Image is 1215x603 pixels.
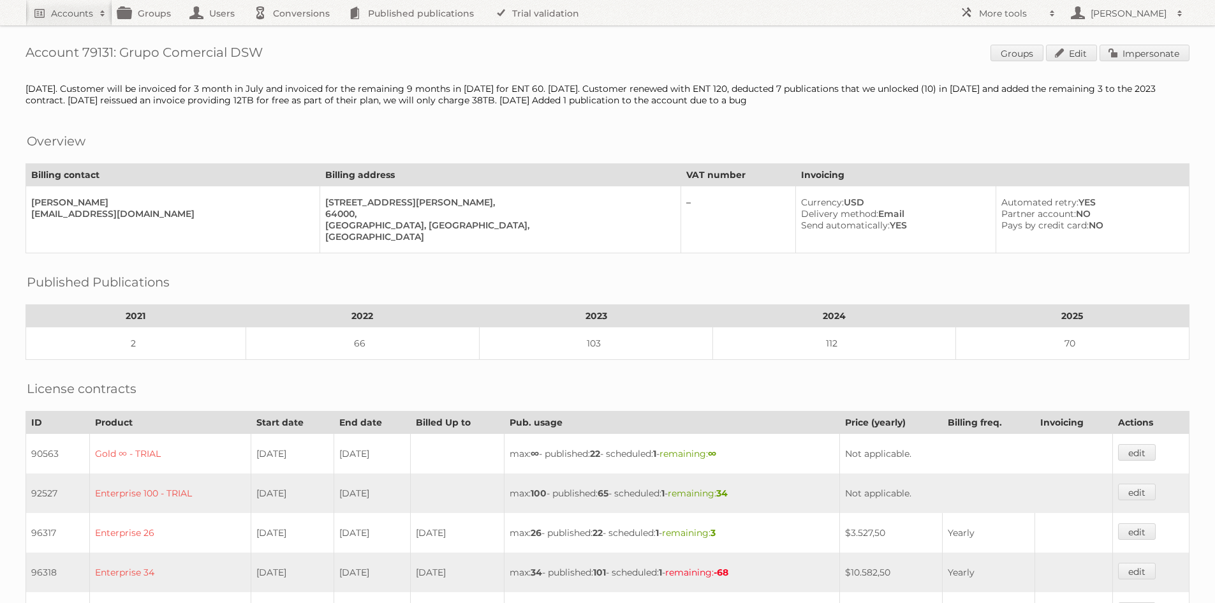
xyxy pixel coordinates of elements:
td: Enterprise 26 [90,513,251,553]
h2: Overview [27,131,85,151]
td: Enterprise 34 [90,553,251,592]
td: 2 [26,327,246,360]
strong: 3 [711,527,716,539]
div: NO [1001,220,1179,231]
th: Product [90,412,251,434]
a: Groups [990,45,1043,61]
div: [GEOGRAPHIC_DATA] [325,231,670,242]
div: [GEOGRAPHIC_DATA], [GEOGRAPHIC_DATA], [325,220,670,231]
strong: 26 [531,527,541,539]
div: 64000, [325,208,670,220]
a: Impersonate [1100,45,1189,61]
strong: 65 [598,488,608,499]
td: $3.527,50 [840,513,942,553]
td: [DATE] [251,513,334,553]
td: [DATE] [251,473,334,513]
h2: Accounts [51,7,93,20]
th: Start date [251,412,334,434]
td: 96318 [26,553,90,592]
th: VAT number [681,164,795,186]
strong: 34 [531,567,542,578]
strong: 1 [656,527,659,539]
a: edit [1118,563,1156,579]
th: Invoicing [796,164,1189,186]
span: remaining: [665,567,728,578]
th: Invoicing [1035,412,1113,434]
strong: 100 [531,488,547,499]
span: Partner account: [1001,208,1076,220]
th: Pub. usage [504,412,840,434]
th: 2024 [713,305,956,327]
a: edit [1118,444,1156,461]
div: YES [801,220,985,231]
strong: 101 [593,567,606,578]
td: max: - published: - scheduled: - [504,553,840,592]
th: Billed Up to [411,412,504,434]
td: [DATE] [411,513,504,553]
strong: 1 [659,567,662,578]
th: Billing address [320,164,681,186]
td: [DATE] [334,473,411,513]
strong: ∞ [708,448,716,459]
span: remaining: [668,488,728,499]
th: ID [26,412,90,434]
td: 66 [246,327,479,360]
span: remaining: [659,448,716,459]
td: 70 [955,327,1189,360]
td: Gold ∞ - TRIAL [90,434,251,474]
td: [DATE] [334,553,411,592]
td: 92527 [26,473,90,513]
th: Billing contact [26,164,320,186]
div: Email [801,208,985,220]
a: Edit [1046,45,1097,61]
td: $10.582,50 [840,553,942,592]
span: remaining: [662,527,716,539]
div: NO [1001,208,1179,220]
td: Not applicable. [840,473,1112,513]
div: [EMAIL_ADDRESS][DOMAIN_NAME] [31,208,309,220]
div: [STREET_ADDRESS][PERSON_NAME], [325,197,670,208]
h2: License contracts [27,379,136,398]
td: max: - published: - scheduled: - [504,513,840,553]
h1: Account 79131: Grupo Comercial DSW [26,45,1189,64]
div: YES [1001,197,1179,208]
a: edit [1118,523,1156,540]
strong: 34 [716,488,728,499]
h2: [PERSON_NAME] [1087,7,1170,20]
strong: 1 [661,488,665,499]
td: Yearly [942,553,1035,592]
span: Send automatically: [801,220,890,231]
th: End date [334,412,411,434]
span: Automated retry: [1001,197,1079,208]
h2: Published Publications [27,272,170,292]
a: edit [1118,484,1156,500]
div: [PERSON_NAME] [31,197,309,208]
td: – [681,186,795,253]
td: max: - published: - scheduled: - [504,473,840,513]
th: 2025 [955,305,1189,327]
td: Enterprise 100 - TRIAL [90,473,251,513]
strong: 22 [593,527,603,539]
strong: -68 [714,567,728,578]
span: Pays by credit card: [1001,220,1089,231]
strong: 22 [590,448,600,459]
td: Not applicable. [840,434,1112,474]
td: max: - published: - scheduled: - [504,434,840,474]
td: 103 [479,327,712,360]
div: USD [801,197,985,208]
div: [DATE]. Customer will be invoiced for 3 month in July and invoiced for the remaining 9 months in ... [26,83,1189,106]
td: [DATE] [334,434,411,474]
td: Yearly [942,513,1035,553]
td: [DATE] [411,553,504,592]
th: 2021 [26,305,246,327]
td: [DATE] [334,513,411,553]
th: Billing freq. [942,412,1035,434]
th: 2022 [246,305,479,327]
td: 90563 [26,434,90,474]
h2: More tools [979,7,1043,20]
span: Currency: [801,197,844,208]
strong: ∞ [531,448,539,459]
th: Actions [1112,412,1189,434]
th: 2023 [479,305,712,327]
td: 96317 [26,513,90,553]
